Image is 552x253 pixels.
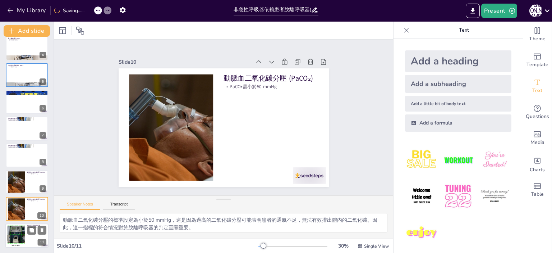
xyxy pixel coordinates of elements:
[335,243,352,249] div: 30 %
[8,91,46,93] p: 自主呼吸測試 (SBT)
[405,114,511,132] div: Add a formula
[478,143,511,177] img: 3.jpeg
[8,118,46,120] p: 血氧飽和度 (SpO₂)
[38,239,46,245] div: 11
[57,243,258,249] div: Slide 10 / 11
[27,173,46,175] p: PaCO₂需小於50 mmHg
[523,48,552,73] div: Add ready made slides
[523,177,552,203] div: Add a table
[40,185,46,192] div: 9
[405,143,438,177] img: 1.jpeg
[129,152,224,162] p: 動脈血二氧化碳分壓 (PaCO₂)
[6,170,48,194] div: 9
[27,227,46,228] p: 每項指標符合得1分
[523,125,552,151] div: Add images, graphics, shapes or video
[466,4,480,18] button: Export to PowerPoint
[8,93,46,94] p: SBT需持續30分鐘無不良反應
[523,151,552,177] div: Add charts and graphs
[530,139,544,146] span: Media
[234,5,311,15] input: Insert title
[441,143,475,177] img: 2.jpeg
[40,52,46,58] div: 4
[526,113,549,121] span: Questions
[405,96,511,112] div: Add a little bit of body text
[526,61,548,69] span: Template
[405,216,438,250] img: 7.jpeg
[529,4,542,18] button: [PERSON_NAME]
[76,26,84,35] span: Position
[531,190,544,198] span: Table
[8,66,46,68] p: RSBI需小於105次/L
[6,197,48,221] div: 10
[40,132,46,139] div: 7
[37,212,46,219] div: 10
[27,200,46,202] p: PaCO₂需小於50 mmHg
[523,22,552,48] div: Change the overall theme
[523,73,552,99] div: Add text boxes
[5,5,49,16] button: My Library
[529,4,542,17] div: [PERSON_NAME]
[6,63,48,87] div: 5
[27,225,46,227] p: 總分計算與操作建議
[103,202,135,210] button: Transcript
[60,202,100,210] button: Speaker Notes
[529,35,546,43] span: Theme
[60,213,387,233] textarea: 動脈血二氧化碳分壓的標準設定為小於50 mmHg，這是因為過高的二氧化碳分壓可能表明患者的通氣不足，無法有效排出體內的二氧化碳。因此，這一指標的符合情況對於脫離呼吸器的判定至關重要。
[40,105,46,112] div: 6
[481,4,517,18] button: Present
[8,40,46,41] p: 最大吸氣壓力需大於-30 cmH₂O
[478,180,511,213] img: 6.jpeg
[57,25,68,36] div: Layout
[6,144,48,167] div: 8
[8,144,46,146] p: 血氧飽和度 (SpO₂)
[405,75,511,93] div: Add a subheading
[8,64,46,66] p: 快速淺表呼吸指數 (RSBI)
[40,78,46,85] div: 5
[532,87,542,95] span: Text
[40,159,46,165] div: 8
[405,180,438,213] img: 4.jpeg
[8,146,46,148] p: 血氧飽和度需大於或等於90%
[6,36,48,60] div: 4
[6,90,48,114] div: 6
[38,226,46,234] button: Delete Slide
[364,243,389,249] span: Single View
[412,22,516,39] p: Text
[441,180,475,213] img: 5.jpeg
[5,223,49,248] div: 11
[27,171,46,173] p: 動脈血二氧化碳分壓 (PaCO₂)
[196,170,329,176] div: Slide 10
[6,117,48,140] div: 7
[27,198,46,200] p: 動脈血二氧化碳分壓 (PaCO₂)
[4,25,50,37] button: Add slide
[129,145,224,152] p: PaCO₂需小於50 mmHg
[523,99,552,125] div: Get real-time input from your audience
[405,50,511,72] div: Add a heading
[8,37,46,40] p: 最大吸氣壓力 (MIP)
[54,7,84,14] div: Saving......
[8,120,46,121] p: 血氧飽和度需大於或等於90%
[530,166,545,174] span: Charts
[27,226,36,234] button: Duplicate Slide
